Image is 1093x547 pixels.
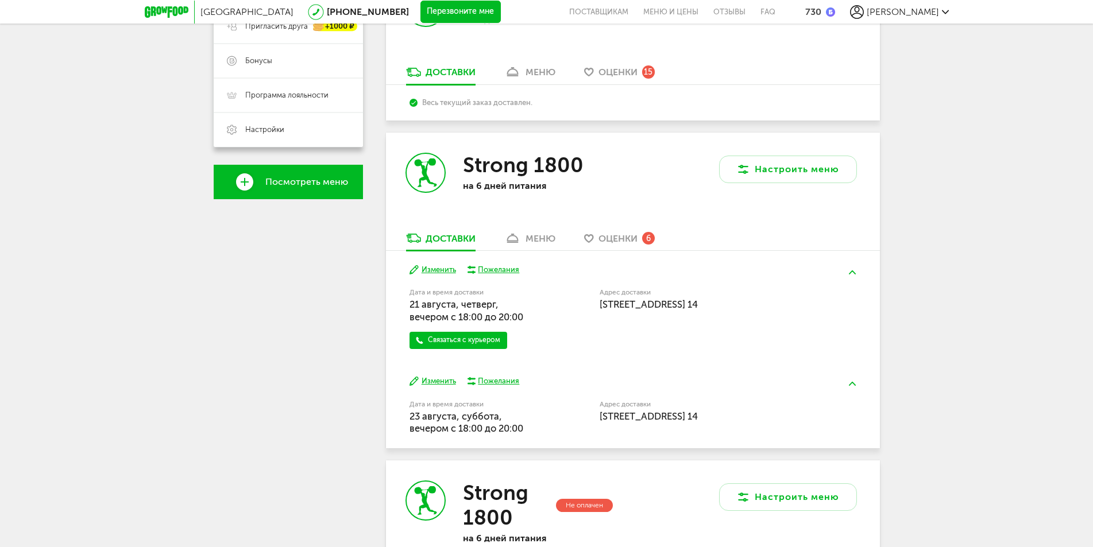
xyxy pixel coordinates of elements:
[265,177,348,187] span: Посмотреть меню
[245,125,284,135] span: Настройки
[314,22,357,32] div: +1000 ₽
[598,233,638,244] span: Оценки
[600,401,814,408] label: Адрес доставки
[245,90,329,100] span: Программа лояльности
[578,232,661,250] a: Оценки 6
[526,67,555,77] div: меню
[642,65,655,78] div: 15
[410,265,456,276] button: Изменить
[526,233,555,244] div: меню
[499,232,561,250] a: меню
[468,265,520,275] button: Пожелания
[420,1,501,24] button: Перезвоните мне
[463,533,612,544] p: на 6 дней питания
[849,270,856,274] img: arrow-up-green.5eb5f82.svg
[867,6,939,17] span: [PERSON_NAME]
[463,180,612,191] p: на 6 дней питания
[410,332,507,349] a: Связаться с курьером
[463,480,553,530] h3: Strong 1800
[719,156,857,183] button: Настроить меню
[410,98,856,107] div: Весь текущий заказ доставлен.
[826,7,835,17] img: bonus_b.cdccf46.png
[214,78,363,112] a: Программа лояльности
[719,483,857,511] button: Настроить меню
[400,232,481,250] a: Доставки
[600,298,698,310] span: [STREET_ADDRESS] 14
[400,66,481,84] a: Доставки
[468,376,520,386] button: Пожелания
[598,67,638,77] span: Оценки
[478,376,519,386] div: Пожелания
[642,232,655,245] div: 6
[245,21,308,32] span: Пригласить друга
[578,66,661,84] a: Оценки 15
[410,376,456,387] button: Изменить
[410,401,541,408] label: Дата и время доставки
[214,44,363,78] a: Бонусы
[426,233,476,244] div: Доставки
[849,382,856,386] img: arrow-up-green.5eb5f82.svg
[426,67,476,77] div: Доставки
[478,265,519,275] div: Пожелания
[499,66,561,84] a: меню
[556,499,613,512] div: Не оплачен
[600,289,814,296] label: Адрес доставки
[410,289,541,296] label: Дата и время доставки
[327,6,409,17] a: [PHONE_NUMBER]
[463,153,584,177] h3: Strong 1800
[410,298,523,322] span: 21 августа, четверг, вечером c 18:00 до 20:00
[214,165,363,199] a: Посмотреть меню
[214,112,363,147] a: Настройки
[200,6,293,17] span: [GEOGRAPHIC_DATA]
[410,410,523,434] span: 23 августа, суббота, вечером c 18:00 до 20:00
[805,6,821,17] div: 730
[214,9,363,44] a: Пригласить друга +1000 ₽
[245,56,272,66] span: Бонусы
[600,410,698,422] span: [STREET_ADDRESS] 14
